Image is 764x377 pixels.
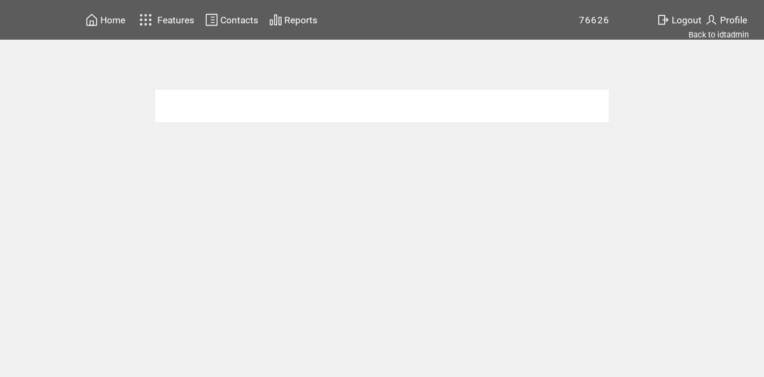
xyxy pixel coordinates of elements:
[655,11,703,28] a: Logout
[703,11,749,28] a: Profile
[135,9,196,30] a: Features
[157,15,194,26] span: Features
[269,13,282,27] img: chart.svg
[268,11,319,28] a: Reports
[657,13,670,27] img: exit.svg
[84,11,127,28] a: Home
[579,15,610,26] span: 76626
[705,13,718,27] img: profile.svg
[284,15,317,26] span: Reports
[136,11,155,29] img: features.svg
[203,11,260,28] a: Contacts
[720,15,747,26] span: Profile
[85,13,98,27] img: home.svg
[100,15,125,26] span: Home
[689,30,749,40] a: Back to idtadmin
[205,13,218,27] img: contacts.svg
[220,15,258,26] span: Contacts
[672,15,702,26] span: Logout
